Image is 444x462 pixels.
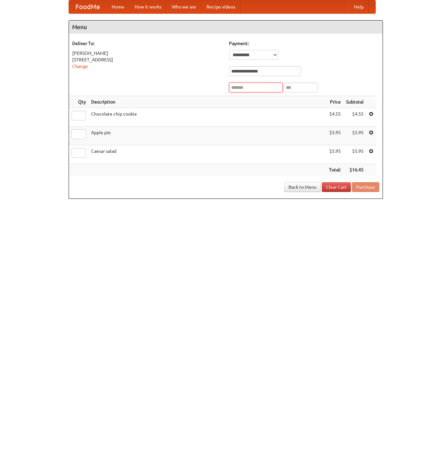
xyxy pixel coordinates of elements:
[326,108,343,127] td: $4.55
[322,182,351,192] a: Clear Cart
[326,164,343,176] th: Total:
[229,40,379,47] h5: Payment:
[89,145,326,164] td: Caesar salad
[326,145,343,164] td: $5.95
[69,21,383,34] h4: Menu
[201,0,240,13] a: Recipe videos
[326,127,343,145] td: $5.95
[343,96,366,108] th: Subtotal
[167,0,201,13] a: Who we are
[343,145,366,164] td: $5.95
[89,127,326,145] td: Apple pie
[69,0,107,13] a: FoodMe
[89,108,326,127] td: Chocolate chip cookie
[349,0,369,13] a: Help
[343,127,366,145] td: $5.95
[107,0,129,13] a: Home
[284,182,321,192] a: Back to Menu
[72,56,222,63] div: [STREET_ADDRESS]
[72,64,88,69] a: Change
[326,96,343,108] th: Price
[72,40,222,47] h5: Deliver To:
[352,182,379,192] button: Purchase
[343,108,366,127] td: $4.55
[69,96,89,108] th: Qty
[129,0,167,13] a: How it works
[72,50,222,56] div: [PERSON_NAME]
[343,164,366,176] th: $16.45
[89,96,326,108] th: Description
